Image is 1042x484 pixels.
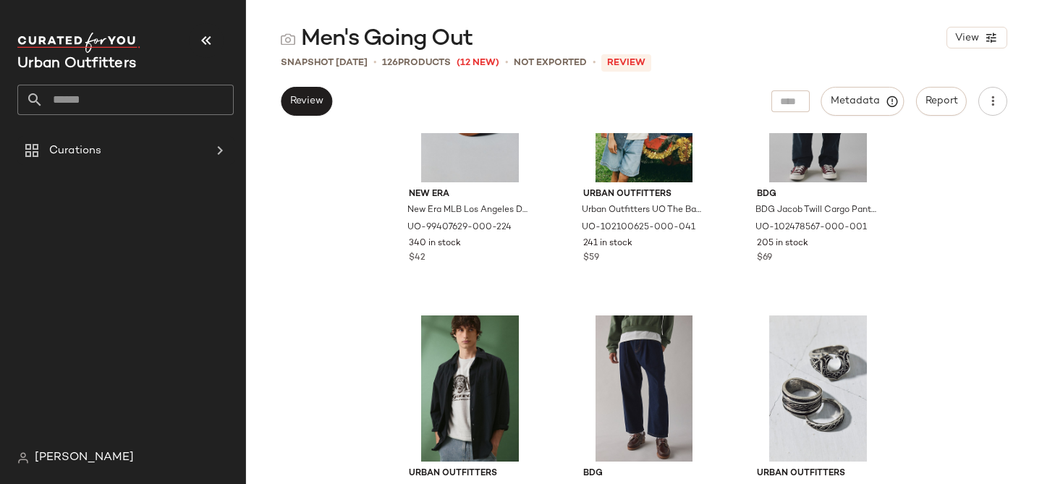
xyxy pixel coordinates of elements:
[916,87,967,116] button: Report
[583,188,706,201] span: Urban Outfitters
[582,204,704,217] span: Urban Outfitters UO The Baggy Flannel Shirt Top in Dark Blue Micro, Men's at Urban Outfitters
[407,204,530,217] span: New Era MLB Los Angeles Dodgers Cord Golfer Hat in Tan, Men's at Urban Outfitters
[409,467,531,480] span: Urban Outfitters
[17,33,140,53] img: cfy_white_logo.C9jOOHJF.svg
[281,25,473,54] div: Men's Going Out
[409,237,461,250] span: 340 in stock
[755,204,878,217] span: BDG Jacob Twill Cargo Pant in Black, Men's at Urban Outfitters
[593,55,596,70] span: •
[757,237,808,250] span: 205 in stock
[382,58,398,68] span: 126
[35,449,134,467] span: [PERSON_NAME]
[572,315,717,462] img: 102268653_108_b
[582,221,695,234] span: UO-102100625-000-041
[745,315,891,462] img: 99204638_002_b
[583,467,706,480] span: BDG
[755,221,867,234] span: UO-102478567-000-001
[601,54,651,72] span: Review
[382,56,451,70] div: Products
[583,237,632,250] span: 241 in stock
[514,56,587,70] span: Not Exported
[49,143,101,159] span: Curations
[281,56,368,70] span: Snapshot [DATE]
[821,87,905,116] button: Metadata
[397,315,543,462] img: 100937564_001_b
[505,55,508,70] span: •
[289,95,323,107] span: Review
[925,95,958,107] span: Report
[457,56,499,70] span: (12 New)
[954,33,979,44] span: View
[281,87,332,116] button: Review
[830,95,896,108] span: Metadata
[757,467,879,480] span: Urban Outfitters
[757,188,879,201] span: BDG
[17,56,136,72] span: Current Company Name
[407,221,512,234] span: UO-99407629-000-224
[373,55,376,70] span: •
[757,252,772,265] span: $69
[583,252,599,265] span: $59
[17,452,29,464] img: svg%3e
[409,252,425,265] span: $42
[281,32,295,46] img: svg%3e
[409,188,531,201] span: New Era
[946,27,1007,48] button: View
